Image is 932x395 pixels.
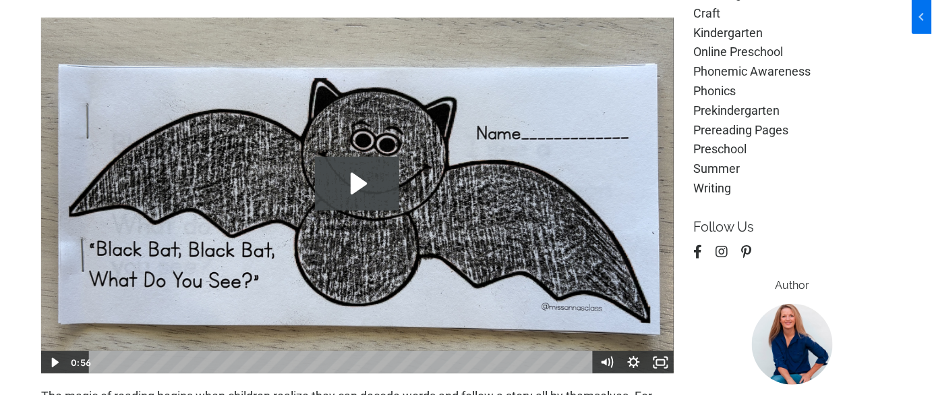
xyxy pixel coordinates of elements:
a: summer [694,159,892,179]
a: phonemic awareness [694,62,892,82]
a: phonics [694,82,892,101]
a: preschool [694,140,892,159]
a: craft [694,4,892,24]
div: Playbar [99,351,587,374]
h6: Author [694,279,892,292]
button: Mute [593,351,620,374]
button: Show settings menu [620,351,647,374]
p: Follow Us [694,219,892,235]
button: Play Video: file-uploads/sites/2147505858/video/d2b6784-af1-5a86-58b2-d46a33d7ae41_Black_bat.mp4 [315,157,399,211]
a: prekindergarten [694,101,892,121]
a: prereading pages [694,121,892,140]
button: Fullscreen [647,351,674,374]
a: kindergarten [694,24,892,43]
button: Play Video [40,351,67,374]
a: online preschool [694,43,892,62]
span: chevron_left [2,9,18,25]
a: writing [694,179,892,199]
